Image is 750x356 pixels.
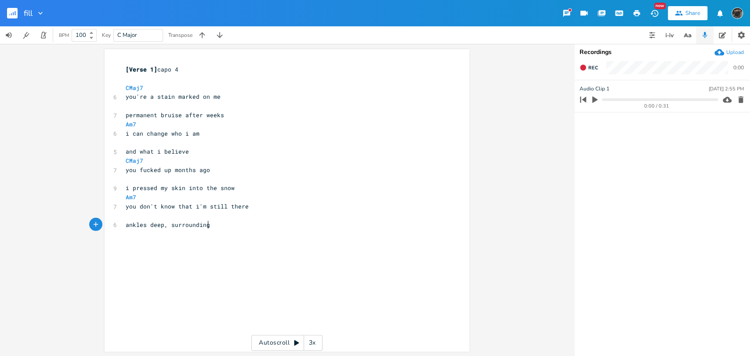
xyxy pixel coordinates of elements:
[126,129,199,137] span: i can change who i am
[126,221,210,229] span: ankles deep, surrounding
[645,5,663,21] button: New
[126,84,143,92] span: CMaj7
[685,9,700,17] div: Share
[126,193,136,201] span: Am7
[126,184,235,192] span: i pressed my skin into the snow
[126,157,143,165] span: CMaj7
[126,65,178,73] span: capo 4
[126,65,157,73] span: [Verse 1]
[714,47,744,57] button: Upload
[117,31,137,39] span: C Major
[576,61,601,75] button: Rec
[595,104,718,108] div: 0:00 / 0:31
[24,9,33,17] span: fill
[732,7,743,19] img: August Tyler Gallant
[654,3,666,9] div: New
[102,32,111,38] div: Key
[709,86,744,91] div: [DATE] 2:55 PM
[126,120,136,128] span: Am7
[580,85,609,93] span: Audio Clip 1
[588,65,598,71] span: Rec
[304,335,320,351] div: 3x
[168,32,192,38] div: Transpose
[126,93,221,101] span: you're a stain marked on me
[251,335,322,351] div: Autoscroll
[59,33,69,38] div: BPM
[733,65,744,70] div: 0:00
[126,147,189,155] span: and what i believe
[668,6,707,20] button: Share
[126,166,210,174] span: you fucked up months ago
[580,49,745,55] div: Recordings
[126,111,224,119] span: permanent bruise after weeks
[726,49,744,56] div: Upload
[126,202,249,210] span: you don't know that i'm still there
